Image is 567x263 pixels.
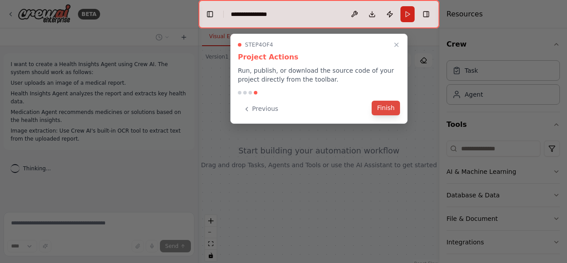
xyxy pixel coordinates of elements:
[238,52,400,63] h3: Project Actions
[204,8,216,20] button: Hide left sidebar
[238,66,400,84] p: Run, publish, or download the source code of your project directly from the toolbar.
[245,41,273,48] span: Step 4 of 4
[391,39,402,50] button: Close walkthrough
[372,101,400,115] button: Finish
[238,102,283,116] button: Previous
